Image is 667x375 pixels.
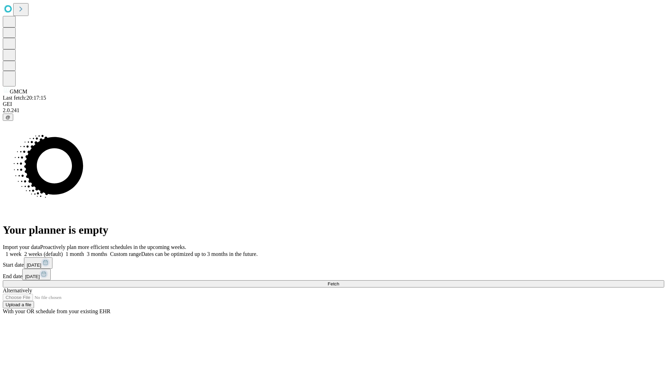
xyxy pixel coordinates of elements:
[141,251,257,257] span: Dates can be optimized up to 3 months in the future.
[3,101,664,107] div: GEI
[3,257,664,269] div: Start date
[3,287,32,293] span: Alternatively
[24,257,52,269] button: [DATE]
[10,89,27,94] span: GMCM
[6,115,10,120] span: @
[66,251,84,257] span: 1 month
[328,281,339,286] span: Fetch
[87,251,107,257] span: 3 months
[40,244,186,250] span: Proactively plan more efficient schedules in the upcoming weeks.
[3,114,13,121] button: @
[3,280,664,287] button: Fetch
[3,308,110,314] span: With your OR schedule from your existing EHR
[3,95,46,101] span: Last fetch: 20:17:15
[22,269,51,280] button: [DATE]
[3,244,40,250] span: Import your data
[110,251,141,257] span: Custom range
[3,224,664,236] h1: Your planner is empty
[3,107,664,114] div: 2.0.241
[6,251,22,257] span: 1 week
[3,301,34,308] button: Upload a file
[24,251,63,257] span: 2 weeks (default)
[25,274,40,279] span: [DATE]
[3,269,664,280] div: End date
[27,262,41,268] span: [DATE]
